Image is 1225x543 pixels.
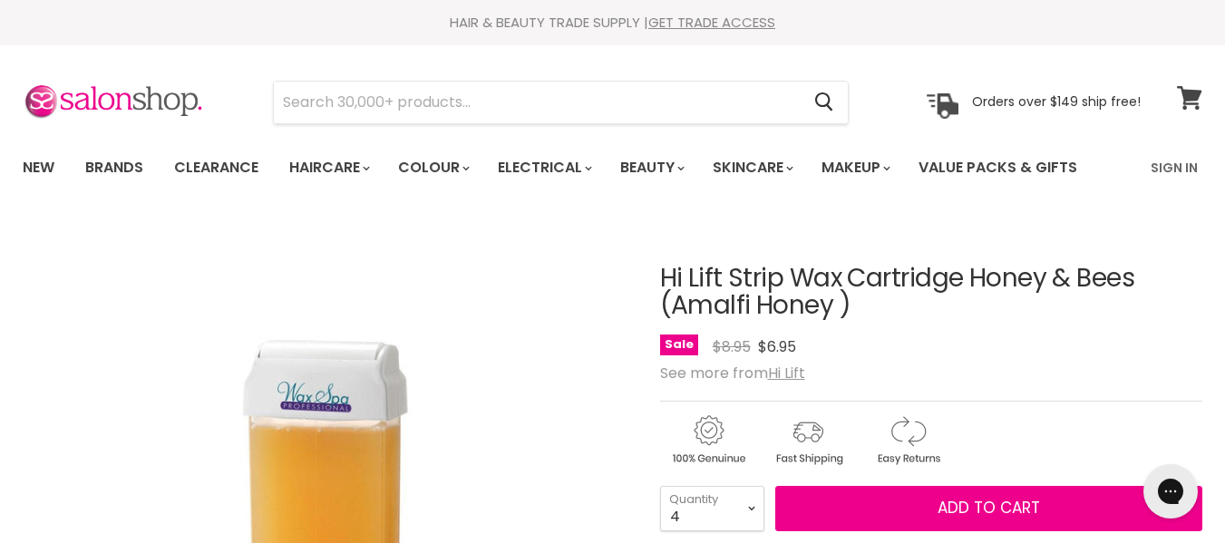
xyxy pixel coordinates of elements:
[607,149,695,187] a: Beauty
[699,149,804,187] a: Skincare
[808,149,901,187] a: Makeup
[713,336,751,357] span: $8.95
[800,82,848,123] button: Search
[9,141,1115,194] ul: Main menu
[758,336,796,357] span: $6.95
[648,13,775,32] a: GET TRADE ACCESS
[160,149,272,187] a: Clearance
[1140,149,1209,187] a: Sign In
[768,363,805,383] a: Hi Lift
[274,82,800,123] input: Search
[860,412,956,468] img: returns.gif
[273,81,849,124] form: Product
[660,486,764,531] select: Quantity
[484,149,603,187] a: Electrical
[905,149,1091,187] a: Value Packs & Gifts
[760,412,856,468] img: shipping.gif
[660,363,805,383] span: See more from
[9,149,68,187] a: New
[276,149,381,187] a: Haircare
[660,265,1202,321] h1: Hi Lift Strip Wax Cartridge Honey & Bees (Amalfi Honey )
[1134,458,1207,525] iframe: Gorgias live chat messenger
[384,149,481,187] a: Colour
[972,93,1141,110] p: Orders over $149 ship free!
[938,497,1040,519] span: Add to cart
[660,412,756,468] img: genuine.gif
[775,486,1202,531] button: Add to cart
[72,149,157,187] a: Brands
[660,335,698,355] span: Sale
